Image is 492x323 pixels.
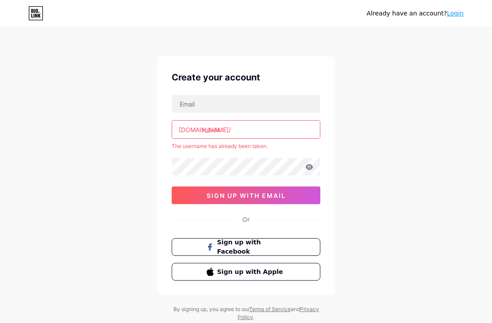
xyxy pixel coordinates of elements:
[172,95,320,113] input: Email
[172,71,320,84] div: Create your account
[207,192,286,199] span: sign up with email
[367,9,464,18] div: Already have an account?
[172,142,320,150] div: The username has already been taken.
[172,238,320,256] button: Sign up with Facebook
[217,267,286,277] span: Sign up with Apple
[172,186,320,204] button: sign up with email
[179,125,231,134] div: [DOMAIN_NAME]/
[217,238,286,256] span: Sign up with Facebook
[171,305,321,321] div: By signing up, you agree to our and .
[242,215,250,224] div: Or
[172,263,320,281] button: Sign up with Apple
[172,121,320,138] input: username
[249,306,291,312] a: Terms of Service
[447,10,464,17] a: Login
